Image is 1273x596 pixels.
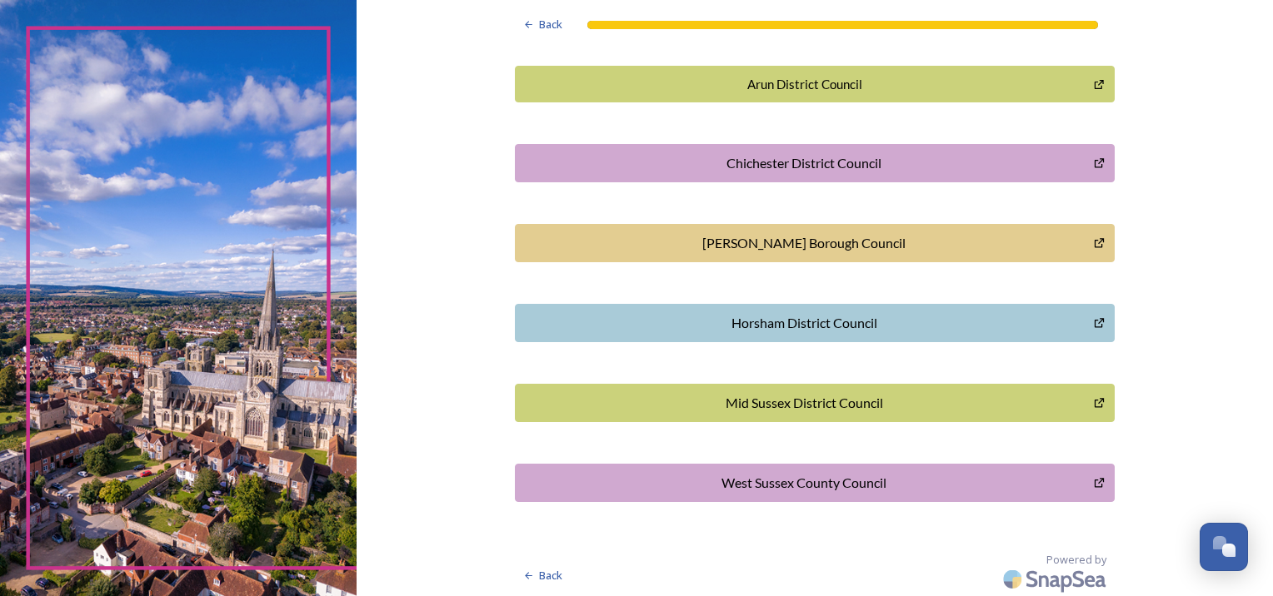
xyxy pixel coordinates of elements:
[515,144,1115,182] button: Chichester District Council
[524,393,1085,413] div: Mid Sussex District Council
[524,313,1085,333] div: Horsham District Council
[539,568,562,584] span: Back
[515,304,1115,342] button: Horsham District Council
[524,473,1085,493] div: West Sussex County Council
[515,66,1115,103] button: Arun District Council
[524,233,1085,253] div: [PERSON_NAME] Borough Council
[524,75,1086,94] div: Arun District Council
[1046,552,1106,568] span: Powered by
[515,464,1115,502] button: West Sussex County Council
[539,17,562,32] span: Back
[1200,523,1248,571] button: Open Chat
[515,384,1115,422] button: Mid Sussex District Council
[524,153,1085,173] div: Chichester District Council
[515,224,1115,262] button: Crawley Borough Council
